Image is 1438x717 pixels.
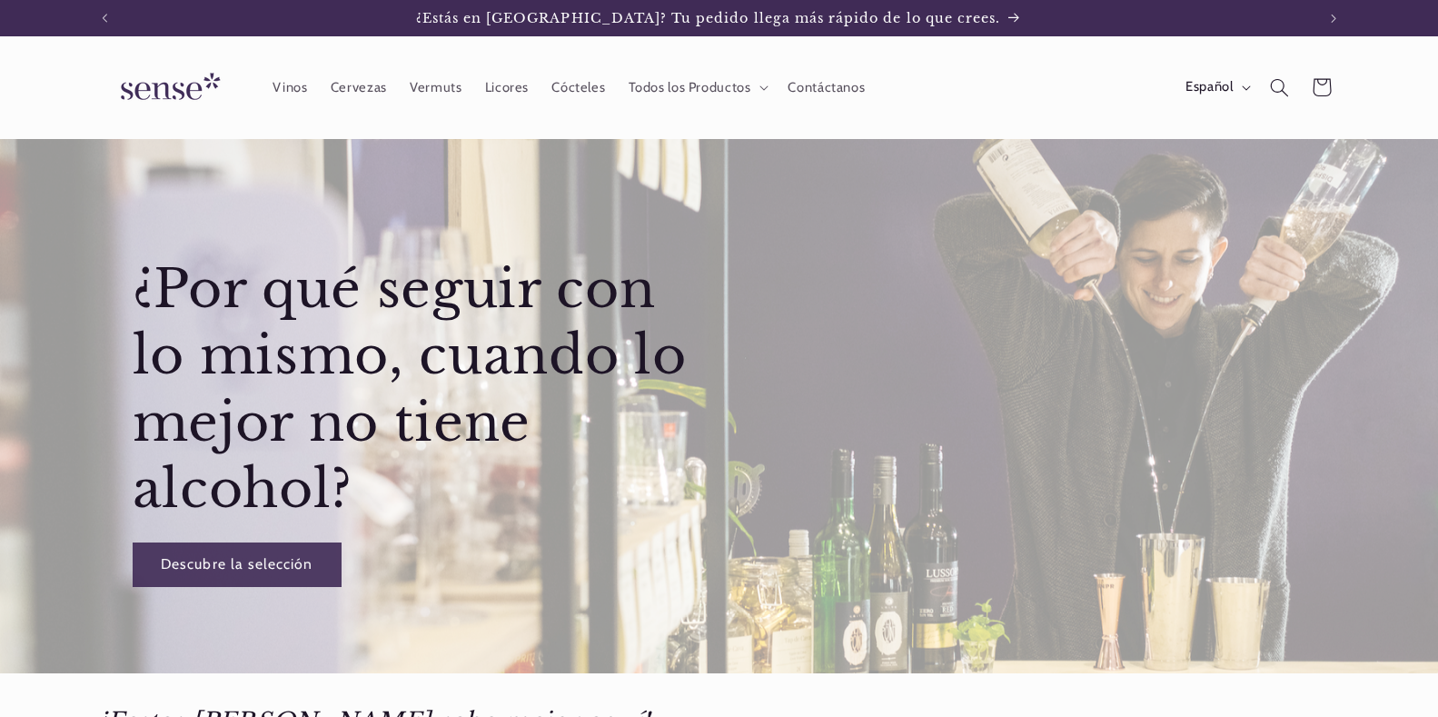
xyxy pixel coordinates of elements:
a: Vinos [262,67,319,107]
a: Sense [92,55,243,121]
span: Cócteles [551,79,605,96]
span: ¿Estás en [GEOGRAPHIC_DATA]? Tu pedido llega más rápido de lo que crees. [416,10,1001,26]
span: Vermuts [410,79,461,96]
a: Licores [473,67,540,107]
img: Sense [99,62,235,114]
a: Cervezas [319,67,398,107]
span: Español [1185,77,1233,97]
span: Licores [485,79,529,96]
a: Contáctanos [777,67,877,107]
span: Todos los Productos [629,79,751,96]
a: Vermuts [398,67,473,107]
button: Español [1174,69,1258,105]
summary: Todos los Productos [617,67,777,107]
h2: ¿Por qué seguir con lo mismo, cuando lo mejor no tiene alcohol? [133,256,715,523]
span: Cervezas [331,79,387,96]
span: Contáctanos [788,79,865,96]
a: Cócteles [540,67,617,107]
summary: Búsqueda [1259,66,1301,108]
a: Descubre la selección [133,543,342,587]
span: Vinos [273,79,307,96]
